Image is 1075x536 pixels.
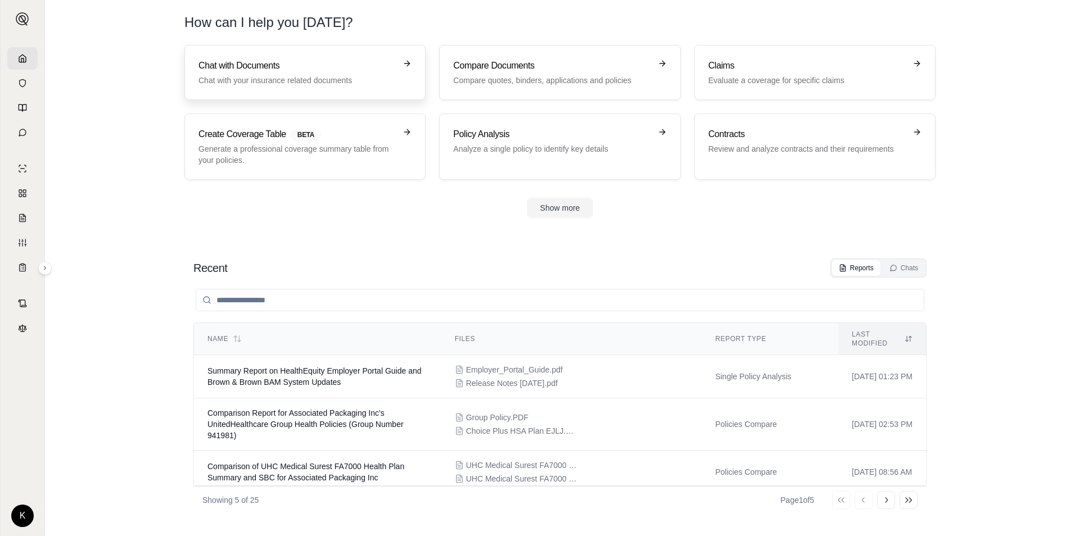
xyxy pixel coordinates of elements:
[702,451,838,494] td: Policies Compare
[453,75,651,86] p: Compare quotes, binders, applications and policies
[291,129,321,141] span: BETA
[832,260,880,276] button: Reports
[7,182,38,205] a: Policy Comparisons
[7,292,38,315] a: Contract Analysis
[708,128,906,141] h3: Contracts
[198,128,396,141] h3: Create Coverage Table
[466,460,579,471] span: UHC Medical Surest FA7000 Summary.pdf
[852,330,913,348] div: Last modified
[466,412,529,423] span: Group Policy.PDF
[198,75,396,86] p: Chat with your insurance related documents
[16,12,29,26] img: Expand sidebar
[694,45,936,100] a: ClaimsEvaluate a coverage for specific claims
[38,261,52,275] button: Expand sidebar
[466,364,563,375] span: Employer_Portal_Guide.pdf
[184,45,426,100] a: Chat with DocumentsChat with your insurance related documents
[439,45,680,100] a: Compare DocumentsCompare quotes, binders, applications and policies
[207,334,428,343] div: Name
[453,59,651,72] h3: Compare Documents
[466,425,579,437] span: Choice Plus HSA Plan EJLJ.PDF
[7,231,38,254] a: Custom Report
[708,59,906,72] h3: Claims
[453,128,651,141] h3: Policy Analysis
[207,408,404,440] span: Comparison Report for Associated Packaging Inc's UnitedHealthcare Group Health Policies (Group Nu...
[193,260,227,276] h2: Recent
[702,398,838,451] td: Policies Compare
[439,113,680,180] a: Policy AnalysisAnalyze a single policy to identify key details
[466,378,558,389] span: Release Notes 8.8.25.pdf
[11,8,34,30] button: Expand sidebar
[184,113,426,180] a: Create Coverage TableBETAGenerate a professional coverage summary table from your policies.
[883,260,925,276] button: Chats
[780,494,814,506] div: Page 1 of 5
[838,451,926,494] td: [DATE] 08:56 AM
[466,473,579,484] span: UHC Medical Surest FA7000 SBC.pdf
[11,505,34,527] div: K
[441,323,702,355] th: Files
[453,143,651,155] p: Analyze a single policy to identify key details
[7,121,38,144] a: Chat
[7,72,38,94] a: Documents Vault
[7,157,38,180] a: Single Policy
[838,355,926,398] td: [DATE] 01:23 PM
[527,198,594,218] button: Show more
[702,323,838,355] th: Report Type
[7,97,38,119] a: Prompt Library
[708,75,906,86] p: Evaluate a coverage for specific claims
[7,256,38,279] a: Coverage Table
[702,355,838,398] td: Single Policy Analysis
[184,13,936,31] h1: How can I help you [DATE]?
[889,264,918,272] div: Chats
[202,494,259,506] p: Showing 5 of 25
[694,113,936,180] a: ContractsReview and analyze contracts and their requirements
[839,264,874,272] div: Reports
[207,366,422,387] span: Summary Report on HealthEquity Employer Portal Guide and Brown & Brown BAM System Updates
[198,59,396,72] h3: Chat with Documents
[708,143,906,155] p: Review and analyze contracts and their requirements
[7,207,38,229] a: Claim Coverage
[838,398,926,451] td: [DATE] 02:53 PM
[7,317,38,339] a: Legal Search Engine
[198,143,396,166] p: Generate a professional coverage summary table from your policies.
[7,47,38,70] a: Home
[207,462,404,482] span: Comparison of UHC Medical Surest FA7000 Health Plan Summary and SBC for Associated Packaging Inc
